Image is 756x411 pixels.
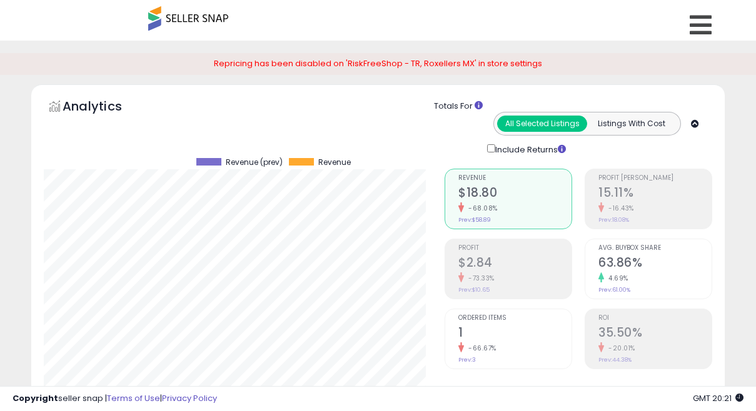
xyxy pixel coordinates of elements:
[598,245,712,252] span: Avg. Buybox Share
[214,57,542,69] span: Repricing has been disabled on 'RiskFreeShop - TR, Roxellers MX' in store settings
[604,204,634,213] small: -16.43%
[598,186,712,202] h2: 15.11%
[464,344,496,353] small: -66.67%
[598,315,712,322] span: ROI
[598,356,632,364] small: Prev: 44.38%
[107,392,160,404] a: Terms of Use
[226,158,283,167] span: Revenue (prev)
[458,186,572,202] h2: $18.80
[458,356,476,364] small: Prev: 3
[446,385,532,395] b: Total Inventory Value:
[604,274,628,283] small: 4.69%
[458,286,490,294] small: Prev: $10.65
[458,216,491,224] small: Prev: $58.89
[478,142,581,156] div: Include Returns
[598,325,712,342] h2: 35.50%
[318,158,351,167] span: Revenue
[693,392,743,404] span: 2025-08-15 20:21 GMT
[13,392,58,404] strong: Copyright
[458,245,572,252] span: Profit
[13,393,217,405] div: seller snap | |
[598,286,630,294] small: Prev: 61.00%
[464,274,495,283] small: -73.33%
[598,175,712,182] span: Profit [PERSON_NAME]
[458,255,572,272] h2: $2.84
[604,344,635,353] small: -20.01%
[63,97,146,118] h5: Analytics
[434,101,715,112] div: Totals For
[162,392,217,404] a: Privacy Policy
[598,216,629,224] small: Prev: 18.08%
[598,255,712,272] h2: 63.86%
[464,204,498,213] small: -68.08%
[587,116,677,132] button: Listings With Cost
[458,325,572,342] h2: 1
[458,315,572,322] span: Ordered Items
[497,116,587,132] button: All Selected Listings
[458,175,572,182] span: Revenue
[446,382,703,397] li: $232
